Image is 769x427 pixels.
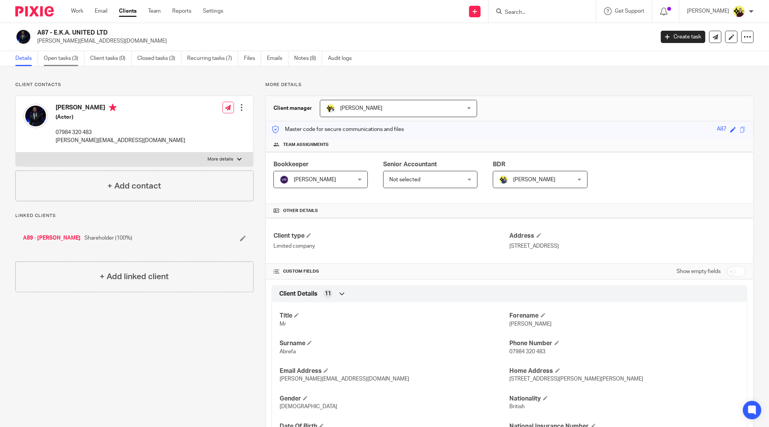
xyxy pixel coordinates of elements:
[172,7,191,15] a: Reports
[294,177,336,182] span: [PERSON_NAME]
[294,51,322,66] a: Notes (8)
[265,82,754,88] p: More details
[56,104,185,113] h4: [PERSON_NAME]
[279,290,318,298] span: Client Details
[267,51,288,66] a: Emails
[677,268,721,275] label: Show empty fields
[499,175,508,184] img: Dennis-Starbridge.jpg
[137,51,181,66] a: Closed tasks (3)
[510,232,746,240] h4: Address
[272,126,404,133] p: Master code for secure communications and files
[84,234,132,242] span: Shareholder (100%)
[280,395,509,403] h4: Gender
[280,312,509,320] h4: Title
[280,321,286,327] span: Mr
[328,51,357,66] a: Audit logs
[273,232,509,240] h4: Client type
[615,8,644,14] span: Get Support
[90,51,132,66] a: Client tasks (0)
[510,395,739,403] h4: Nationality
[15,82,254,88] p: Client contacts
[510,242,746,250] p: [STREET_ADDRESS]
[325,290,331,298] span: 11
[280,376,409,382] span: [PERSON_NAME][EMAIL_ADDRESS][DOMAIN_NAME]
[504,9,573,16] input: Search
[203,7,223,15] a: Settings
[280,367,509,375] h4: Email Address
[119,7,137,15] a: Clients
[510,404,525,409] span: British
[207,156,233,162] p: More details
[56,129,185,136] p: 07984 320 483
[15,213,254,219] p: Linked clients
[15,6,54,17] img: Pixie
[56,137,185,144] p: [PERSON_NAME][EMAIL_ADDRESS][DOMAIN_NAME]
[273,268,509,275] h4: CUSTOM FIELDS
[71,7,83,15] a: Work
[510,339,739,348] h4: Phone Number
[95,7,107,15] a: Email
[513,177,555,182] span: [PERSON_NAME]
[510,312,739,320] h4: Forename
[687,7,729,15] p: [PERSON_NAME]
[389,177,420,182] span: Not selected
[283,208,318,214] span: Other details
[15,51,38,66] a: Details
[493,161,505,167] span: BDR
[280,175,289,184] img: svg%3E
[280,349,296,354] span: Abrefa
[273,161,309,167] span: Bookkeeper
[100,271,169,283] h4: + Add linked client
[383,161,437,167] span: Senior Accountant
[15,29,31,45] img: ERIC%20KOFI%20ABREFA.jpg
[510,321,552,327] span: [PERSON_NAME]
[733,5,745,18] img: Megan-Starbridge.jpg
[23,104,48,128] img: ERIC%20KOFI%20ABREFA%20(2).jpg
[244,51,261,66] a: Files
[107,180,161,192] h4: + Add contact
[661,31,705,43] a: Create task
[283,142,329,148] span: Team assignments
[273,104,312,112] h3: Client manager
[37,37,649,45] p: [PERSON_NAME][EMAIL_ADDRESS][DOMAIN_NAME]
[44,51,84,66] a: Open tasks (3)
[109,104,117,111] i: Primary
[510,349,546,354] span: 07984 320 483
[273,242,509,250] p: Limited company
[37,29,527,37] h2: A87 - E.K.A. UNITED LTD
[510,376,644,382] span: [STREET_ADDRESS][PERSON_NAME][PERSON_NAME]
[326,104,335,113] img: Carine-Starbridge.jpg
[280,404,337,409] span: [DEMOGRAPHIC_DATA]
[340,106,382,111] span: [PERSON_NAME]
[56,113,185,121] h5: (Actor)
[23,234,81,242] a: A89 - [PERSON_NAME]
[280,339,509,348] h4: Surname
[148,7,161,15] a: Team
[510,367,739,375] h4: Home Address
[187,51,238,66] a: Recurring tasks (7)
[717,125,726,134] div: A87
